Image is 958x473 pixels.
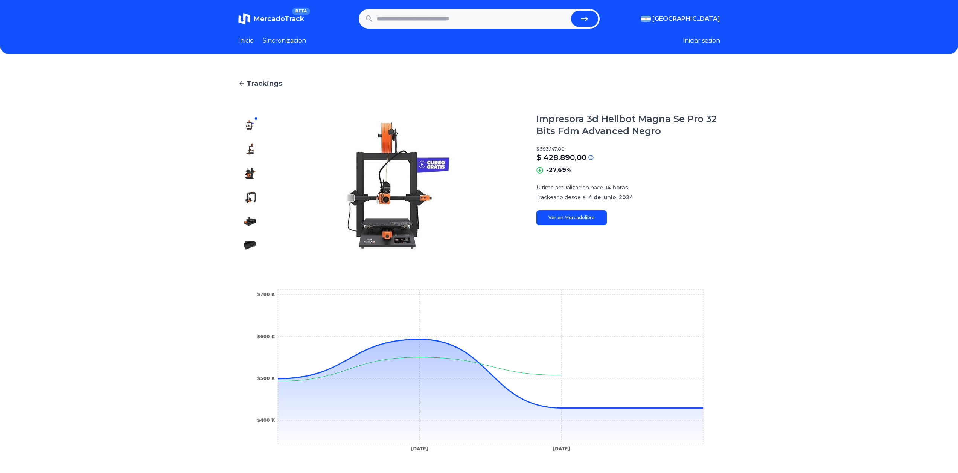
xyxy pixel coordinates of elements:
tspan: $400 K [257,418,275,423]
img: MercadoTrack [238,13,250,25]
button: [GEOGRAPHIC_DATA] [641,14,720,23]
span: 14 horas [605,184,628,191]
span: 4 de junio, 2024 [588,194,633,201]
span: Ultima actualizacion hace [536,184,603,191]
tspan: [DATE] [411,446,428,452]
span: Trackeado desde el [536,194,587,201]
img: Impresora 3d Hellbot Magna Se Pro 32 Bits Fdm Advanced Negro [277,113,521,258]
tspan: $700 K [257,292,275,297]
tspan: [DATE] [553,446,570,452]
a: Inicio [238,36,254,45]
span: BETA [292,8,310,15]
span: Trackings [247,78,282,89]
p: $ 593.147,00 [536,146,720,152]
a: MercadoTrackBETA [238,13,304,25]
tspan: $600 K [257,334,275,339]
tspan: $500 K [257,376,275,381]
p: -27,69% [546,166,572,175]
a: Ver en Mercadolibre [536,210,607,225]
img: Impresora 3d Hellbot Magna Se Pro 32 Bits Fdm Advanced Negro [244,240,256,252]
img: Impresora 3d Hellbot Magna Se Pro 32 Bits Fdm Advanced Negro [244,143,256,155]
img: Impresora 3d Hellbot Magna Se Pro 32 Bits Fdm Advanced Negro [244,119,256,131]
h1: Impresora 3d Hellbot Magna Se Pro 32 Bits Fdm Advanced Negro [536,113,720,137]
a: Sincronizacion [263,36,306,45]
img: Impresora 3d Hellbot Magna Se Pro 32 Bits Fdm Advanced Negro [244,167,256,179]
span: MercadoTrack [253,15,304,23]
img: Impresora 3d Hellbot Magna Se Pro 32 Bits Fdm Advanced Negro [244,215,256,227]
button: Iniciar sesion [683,36,720,45]
img: Impresora 3d Hellbot Magna Se Pro 32 Bits Fdm Advanced Negro [244,191,256,203]
span: [GEOGRAPHIC_DATA] [652,14,720,23]
img: Argentina [641,16,651,22]
p: $ 428.890,00 [536,152,586,163]
a: Trackings [238,78,720,89]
